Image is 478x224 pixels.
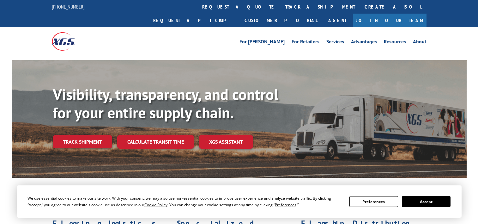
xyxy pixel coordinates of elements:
[240,14,322,27] a: Customer Portal
[353,14,427,27] a: Join Our Team
[27,195,342,208] div: We use essential cookies to make our site work. With your consent, we may also use non-essential ...
[148,14,240,27] a: Request a pickup
[351,39,377,46] a: Advantages
[349,196,398,207] button: Preferences
[52,3,85,10] a: [PHONE_NUMBER]
[117,135,194,149] a: Calculate transit time
[292,39,319,46] a: For Retailers
[53,84,278,122] b: Visibility, transparency, and control for your entire supply chain.
[53,135,112,148] a: Track shipment
[239,39,285,46] a: For [PERSON_NAME]
[144,202,167,208] span: Cookie Policy
[413,39,427,46] a: About
[17,185,462,218] div: Cookie Consent Prompt
[275,202,296,208] span: Preferences
[322,14,353,27] a: Agent
[402,196,451,207] button: Accept
[384,39,406,46] a: Resources
[199,135,253,149] a: XGS ASSISTANT
[326,39,344,46] a: Services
